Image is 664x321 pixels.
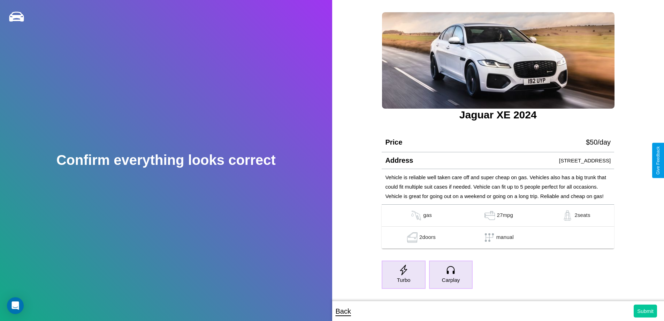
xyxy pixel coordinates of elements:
p: gas [423,210,432,221]
p: 2 doors [419,232,436,243]
img: gas [483,210,497,221]
h3: Jaguar XE 2024 [382,109,614,121]
p: Vehicle is reliable well taken care off and super cheap on gas. Vehicles also has a big trunk tha... [385,173,611,201]
h2: Confirm everything looks correct [56,152,276,168]
h4: Address [385,156,413,165]
p: $ 50 /day [586,136,611,148]
p: Turbo [397,275,411,285]
p: [STREET_ADDRESS] [559,156,611,165]
img: gas [405,232,419,243]
p: Carplay [442,275,460,285]
table: simple table [382,205,614,249]
p: manual [496,232,514,243]
h4: Price [385,138,402,146]
img: gas [560,210,574,221]
p: Back [336,305,351,318]
img: gas [409,210,423,221]
button: Submit [634,305,657,318]
div: Open Intercom Messenger [7,297,24,314]
p: 2 seats [574,210,590,221]
p: 27 mpg [497,210,513,221]
div: Give Feedback [656,146,661,175]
